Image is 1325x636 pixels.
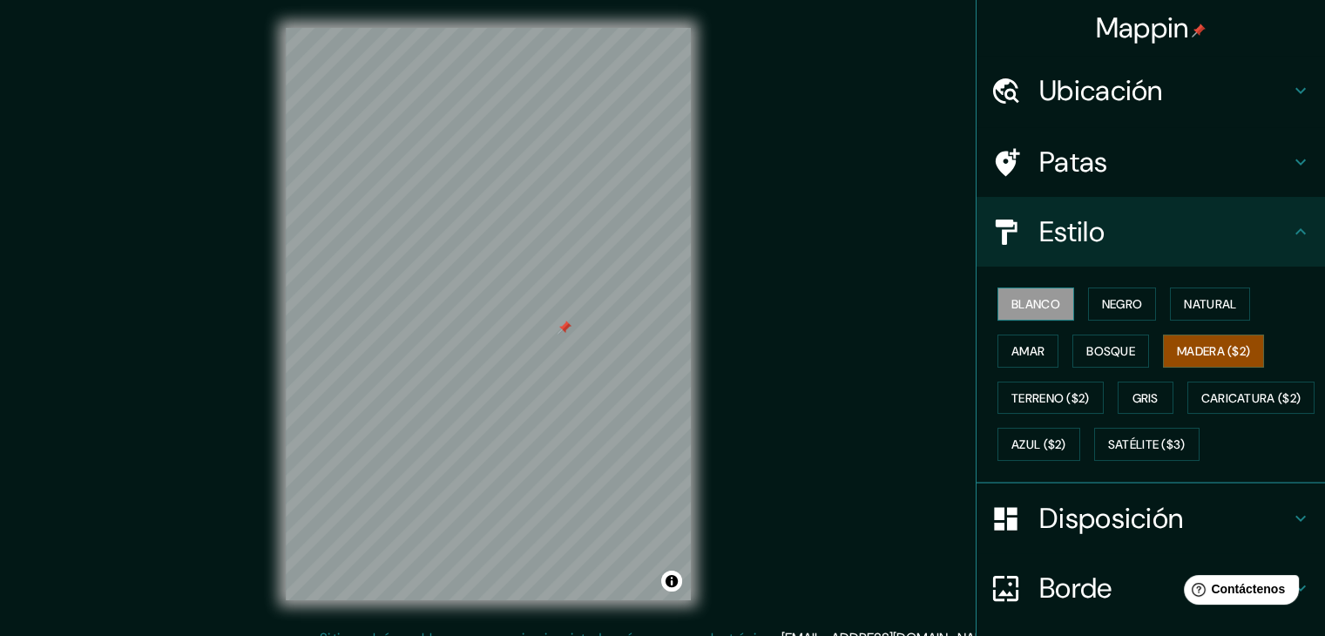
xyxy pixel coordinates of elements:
[1011,296,1060,312] font: Blanco
[1011,437,1066,453] font: Azul ($2)
[1086,343,1135,359] font: Bosque
[1094,428,1200,461] button: Satélite ($3)
[1201,390,1301,406] font: Caricatura ($2)
[997,335,1058,368] button: Amar
[1039,144,1108,180] font: Patas
[1192,24,1206,37] img: pin-icon.png
[1184,296,1236,312] font: Natural
[1039,570,1112,606] font: Borde
[1088,288,1157,321] button: Negro
[661,571,682,592] button: Activar o desactivar atribución
[977,484,1325,553] div: Disposición
[1108,437,1186,453] font: Satélite ($3)
[1118,382,1173,415] button: Gris
[1102,296,1143,312] font: Negro
[1039,213,1105,250] font: Estilo
[977,197,1325,267] div: Estilo
[977,56,1325,125] div: Ubicación
[977,553,1325,623] div: Borde
[977,127,1325,197] div: Patas
[1170,568,1306,617] iframe: Lanzador de widgets de ayuda
[1177,343,1250,359] font: Madera ($2)
[1170,288,1250,321] button: Natural
[1163,335,1264,368] button: Madera ($2)
[1187,382,1315,415] button: Caricatura ($2)
[1011,390,1090,406] font: Terreno ($2)
[997,382,1104,415] button: Terreno ($2)
[1132,390,1159,406] font: Gris
[997,428,1080,461] button: Azul ($2)
[1096,10,1189,46] font: Mappin
[286,28,691,600] canvas: Mapa
[1072,335,1149,368] button: Bosque
[997,288,1074,321] button: Blanco
[1039,500,1183,537] font: Disposición
[1039,72,1163,109] font: Ubicación
[1011,343,1044,359] font: Amar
